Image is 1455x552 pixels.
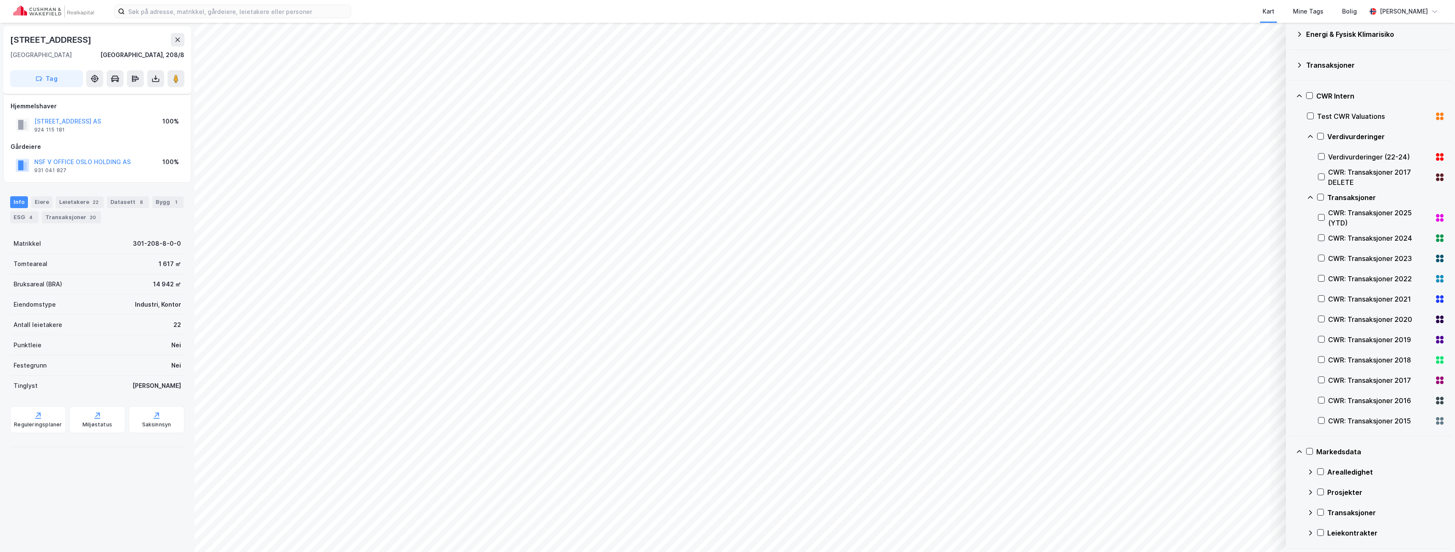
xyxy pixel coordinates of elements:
[162,116,179,126] div: 100%
[1327,192,1445,203] div: Transaksjoner
[1317,111,1431,121] div: Test CWR Valuations
[1327,132,1445,142] div: Verdivurderinger
[10,50,72,60] div: [GEOGRAPHIC_DATA]
[14,5,94,17] img: cushman-wakefield-realkapital-logo.202ea83816669bd177139c58696a8fa1.svg
[1306,60,1445,70] div: Transaksjoner
[1328,314,1431,324] div: CWR: Transaksjoner 2020
[1328,335,1431,345] div: CWR: Transaksjoner 2019
[153,279,181,289] div: 14 942 ㎡
[1327,528,1445,538] div: Leiekontrakter
[1328,355,1431,365] div: CWR: Transaksjoner 2018
[132,381,181,391] div: [PERSON_NAME]
[10,70,83,87] button: Tag
[125,5,351,18] input: Søk på adresse, matrikkel, gårdeiere, leietakere eller personer
[1328,253,1431,264] div: CWR: Transaksjoner 2023
[10,211,38,223] div: ESG
[42,211,101,223] div: Transaksjoner
[1327,467,1445,477] div: Arealledighet
[1342,6,1357,16] div: Bolig
[27,213,35,222] div: 4
[100,50,184,60] div: [GEOGRAPHIC_DATA], 208/8
[1413,511,1455,552] iframe: Chat Widget
[1328,152,1431,162] div: Verdivurderinger (22-24)
[172,198,180,206] div: 1
[14,340,41,350] div: Punktleie
[31,196,52,208] div: Eiere
[1380,6,1428,16] div: [PERSON_NAME]
[91,198,100,206] div: 22
[142,421,171,428] div: Saksinnsyn
[1316,91,1445,101] div: CWR Intern
[34,126,65,133] div: 924 115 181
[10,196,28,208] div: Info
[1328,274,1431,284] div: CWR: Transaksjoner 2022
[1306,29,1445,39] div: Energi & Fysisk Klimarisiko
[14,279,62,289] div: Bruksareal (BRA)
[1328,167,1431,187] div: CWR: Transaksjoner 2017 DELETE
[1328,294,1431,304] div: CWR: Transaksjoner 2021
[159,259,181,269] div: 1 617 ㎡
[173,320,181,330] div: 22
[107,196,149,208] div: Datasett
[1328,375,1431,385] div: CWR: Transaksjoner 2017
[1328,395,1431,406] div: CWR: Transaksjoner 2016
[14,381,38,391] div: Tinglyst
[152,196,184,208] div: Bygg
[82,421,112,428] div: Miljøstatus
[1293,6,1323,16] div: Mine Tags
[1328,233,1431,243] div: CWR: Transaksjoner 2024
[14,259,47,269] div: Tomteareal
[1316,447,1445,457] div: Markedsdata
[14,421,62,428] div: Reguleringsplaner
[137,198,145,206] div: 8
[1327,508,1445,518] div: Transaksjoner
[10,33,93,47] div: [STREET_ADDRESS]
[56,196,104,208] div: Leietakere
[1263,6,1274,16] div: Kart
[14,360,47,371] div: Festegrunn
[11,142,184,152] div: Gårdeiere
[1328,208,1431,228] div: CWR: Transaksjoner 2025 (YTD)
[88,213,98,222] div: 20
[135,299,181,310] div: Industri, Kontor
[171,340,181,350] div: Nei
[11,101,184,111] div: Hjemmelshaver
[34,167,66,174] div: 931 041 827
[133,239,181,249] div: 301-208-8-0-0
[171,360,181,371] div: Nei
[14,299,56,310] div: Eiendomstype
[1327,487,1445,497] div: Prosjekter
[162,157,179,167] div: 100%
[14,239,41,249] div: Matrikkel
[1328,416,1431,426] div: CWR: Transaksjoner 2015
[14,320,62,330] div: Antall leietakere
